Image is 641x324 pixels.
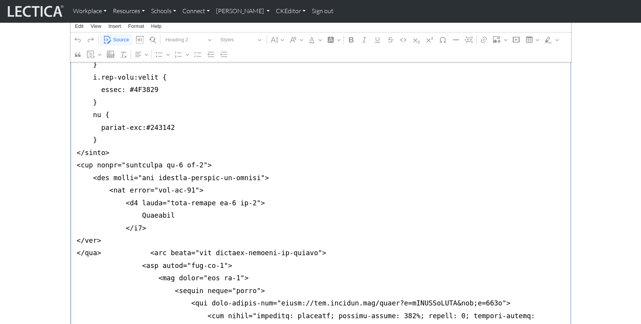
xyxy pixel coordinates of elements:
[100,34,133,46] button: Source
[6,4,64,19] img: lecticalive
[75,24,83,29] span: Edit
[217,34,265,46] button: Styles
[179,3,213,19] a: Connect
[148,3,179,19] a: Schools
[165,35,206,44] span: Heading 2
[71,20,571,32] div: Editor menu bar
[71,32,571,62] div: Editor toolbar
[162,34,215,46] button: Heading 2, Heading
[110,3,148,19] a: Resources
[309,3,337,19] a: Sign out
[113,35,129,44] span: Source
[213,3,273,19] a: [PERSON_NAME]
[151,24,162,29] span: Help
[90,24,101,29] span: View
[109,24,121,29] span: Insert
[220,35,255,44] span: Styles
[70,3,110,19] a: Workplace
[273,3,309,19] a: CKEditor
[128,24,144,29] span: Format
